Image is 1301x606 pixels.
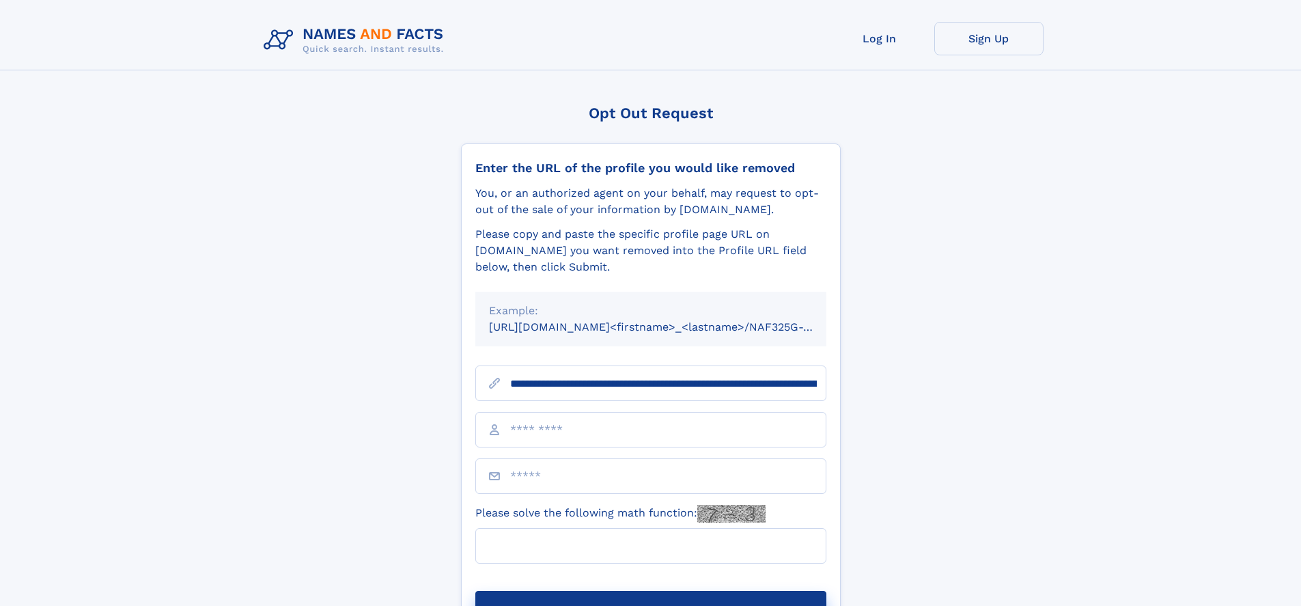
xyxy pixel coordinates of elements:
[489,320,852,333] small: [URL][DOMAIN_NAME]<firstname>_<lastname>/NAF325G-xxxxxxxx
[825,22,934,55] a: Log In
[475,505,766,523] label: Please solve the following math function:
[461,105,841,122] div: Opt Out Request
[475,226,826,275] div: Please copy and paste the specific profile page URL on [DOMAIN_NAME] you want removed into the Pr...
[475,185,826,218] div: You, or an authorized agent on your behalf, may request to opt-out of the sale of your informatio...
[475,161,826,176] div: Enter the URL of the profile you would like removed
[258,22,455,59] img: Logo Names and Facts
[934,22,1044,55] a: Sign Up
[489,303,813,319] div: Example:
